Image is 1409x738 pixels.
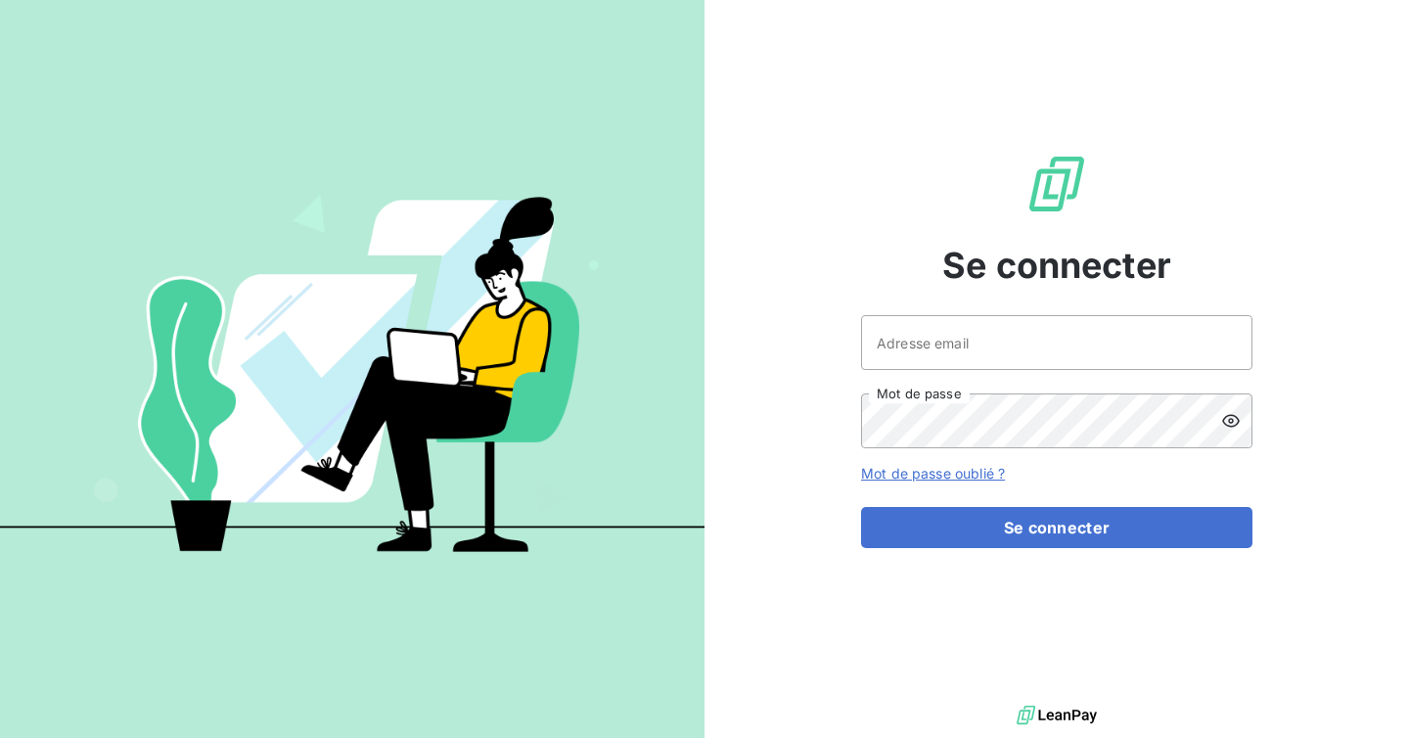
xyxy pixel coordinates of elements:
img: Logo LeanPay [1025,153,1088,215]
span: Se connecter [942,239,1171,292]
input: placeholder [861,315,1252,370]
a: Mot de passe oublié ? [861,465,1005,482]
img: logo [1017,701,1097,730]
button: Se connecter [861,507,1252,548]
